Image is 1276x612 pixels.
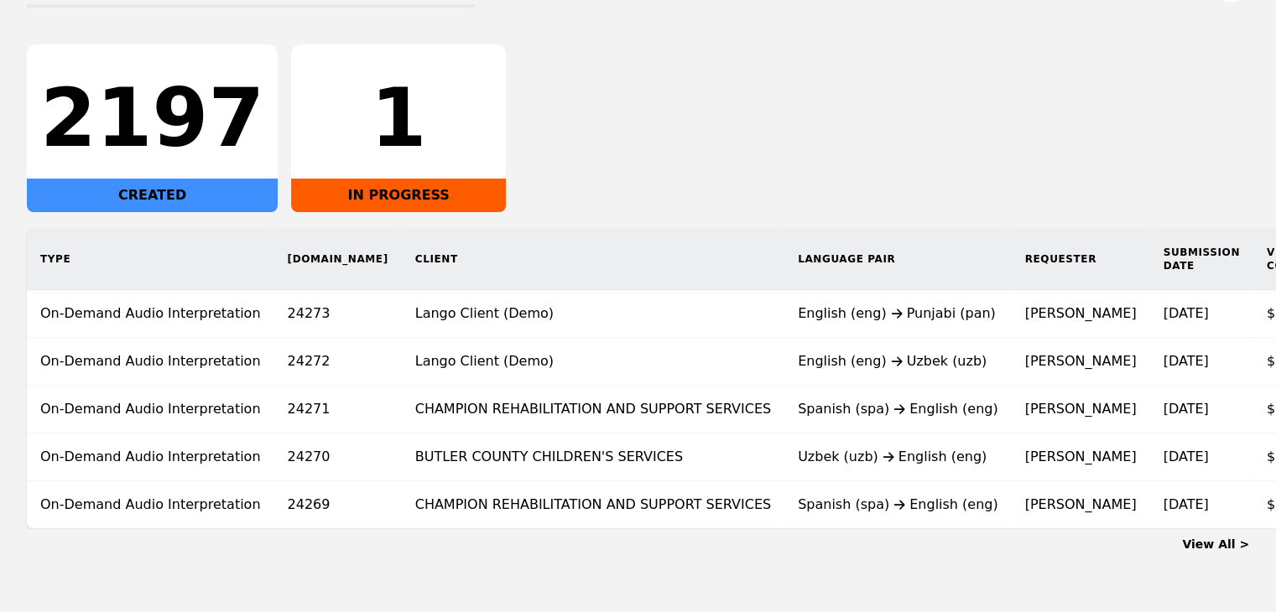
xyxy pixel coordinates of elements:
td: On-Demand Audio Interpretation [27,290,274,338]
td: [PERSON_NAME] [1012,386,1150,433]
td: 24273 [274,290,402,338]
td: CHAMPION REHABILITATION AND SUPPORT SERVICES [402,481,784,529]
td: Lango Client (Demo) [402,338,784,386]
td: 24270 [274,433,402,481]
th: Type [27,229,274,290]
a: View All > [1182,537,1249,551]
td: CHAMPION REHABILITATION AND SUPPORT SERVICES [402,386,784,433]
time: [DATE] [1163,401,1208,417]
td: [PERSON_NAME] [1012,338,1150,386]
time: [DATE] [1163,449,1208,464]
div: English (eng) Uzbek (uzb) [798,351,998,371]
div: IN PROGRESS [291,179,506,212]
td: Lango Client (Demo) [402,290,784,338]
td: On-Demand Audio Interpretation [27,481,274,529]
div: CREATED [27,179,278,212]
time: [DATE] [1163,496,1208,512]
td: 24269 [274,481,402,529]
div: Spanish (spa) English (eng) [798,495,998,515]
td: [PERSON_NAME] [1012,433,1150,481]
div: 2197 [40,78,264,158]
th: Requester [1012,229,1150,290]
td: On-Demand Audio Interpretation [27,338,274,386]
div: Spanish (spa) English (eng) [798,399,998,419]
div: Uzbek (uzb) English (eng) [798,447,998,467]
th: [DOMAIN_NAME] [274,229,402,290]
td: [PERSON_NAME] [1012,290,1150,338]
td: On-Demand Audio Interpretation [27,433,274,481]
div: 1 [305,78,492,158]
td: On-Demand Audio Interpretation [27,386,274,433]
td: BUTLER COUNTY CHILDREN'S SERVICES [402,433,784,481]
th: Client [402,229,784,290]
th: Language Pair [784,229,1012,290]
time: [DATE] [1163,353,1208,369]
time: [DATE] [1163,305,1208,321]
td: 24272 [274,338,402,386]
th: Submission Date [1149,229,1253,290]
td: [PERSON_NAME] [1012,481,1150,529]
div: English (eng) Punjabi (pan) [798,303,998,324]
td: 24271 [274,386,402,433]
